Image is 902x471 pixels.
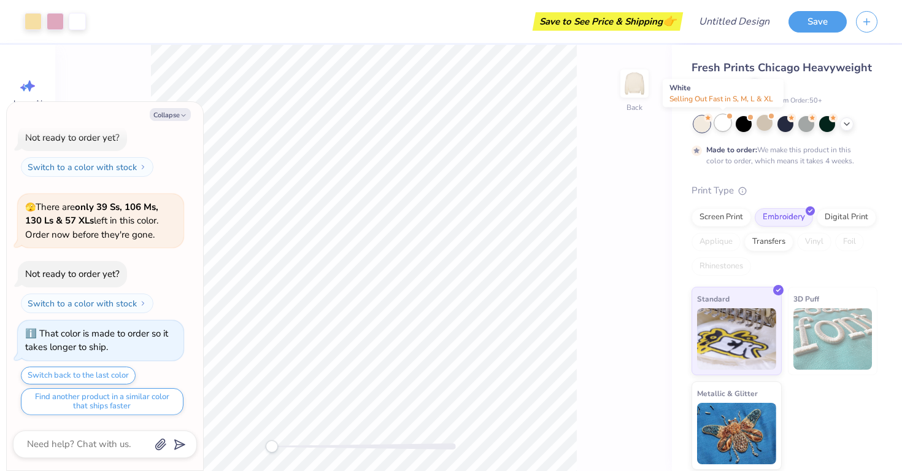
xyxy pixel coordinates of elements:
div: Transfers [744,233,793,251]
input: Untitled Design [689,9,779,34]
span: Standard [697,292,730,305]
span: Image AI [13,98,42,108]
div: Screen Print [692,208,751,227]
img: Standard [697,308,776,370]
button: Switch back to the last color [21,367,136,384]
div: Accessibility label [266,440,278,453]
span: Metallic & Glitter [697,387,758,400]
img: Switch to a color with stock [139,300,147,307]
img: Back [622,71,647,96]
div: Digital Print [817,208,876,227]
div: Back [626,102,642,113]
span: 👉 [663,14,676,28]
div: Applique [692,233,741,251]
img: Switch to a color with stock [139,163,147,171]
div: We make this product in this color to order, which means it takes 4 weeks. [706,144,857,166]
span: Fresh Prints Chicago Heavyweight Crewneck [692,60,872,91]
div: Not ready to order yet? [25,268,120,280]
div: White [663,79,784,107]
span: Minimum Order: 50 + [761,96,822,106]
span: There are left in this color. Order now before they're gone. [25,201,158,241]
div: Vinyl [797,233,831,251]
div: That color is made to order so it takes longer to ship. [25,327,168,354]
div: Embroidery [755,208,813,227]
strong: only 39 Ss, 106 Ms, 130 Ls & 57 XLs [25,201,158,227]
div: Foil [835,233,864,251]
div: Rhinestones [692,257,751,276]
button: Switch to a color with stock [21,157,153,177]
div: Print Type [692,184,877,198]
span: 🫣 [25,201,36,213]
img: 3D Puff [793,308,873,370]
span: 3D Puff [793,292,819,305]
div: Save to See Price & Shipping [536,12,680,31]
span: Selling Out Fast in S, M, L & XL [669,94,773,104]
button: Collapse [150,108,191,121]
img: Metallic & Glitter [697,403,776,464]
button: Save [788,11,847,33]
button: Switch to a color with stock [21,294,153,313]
div: Not ready to order yet? [25,131,120,144]
button: Find another product in a similar color that ships faster [21,388,183,415]
strong: Made to order: [706,145,757,155]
